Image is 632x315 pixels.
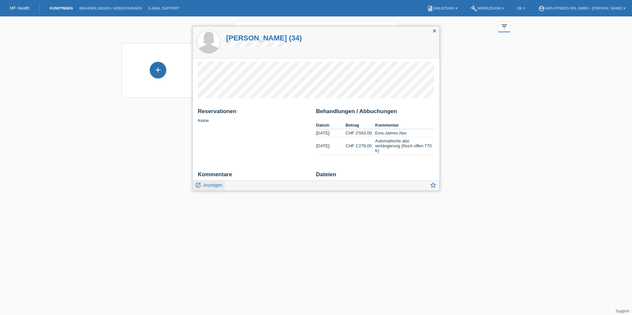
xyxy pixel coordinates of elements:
td: Automatische abo verlängerung (Noch offen 770 fr) [375,137,434,155]
td: [DATE] [316,129,346,137]
td: CHF 1'278.00 [346,137,375,155]
a: star_border [430,182,437,190]
div: Keine [316,171,434,186]
i: book [427,5,434,12]
i: star_border [430,182,437,189]
a: DE ▾ [514,6,528,10]
div: Kund*in hinzufügen [150,64,166,76]
a: Behandlungen / Abbuchungen [76,6,145,10]
a: MF Health [10,6,30,11]
h2: Reservationen [198,108,311,118]
th: Kommentar [375,121,434,129]
td: [DATE] [316,137,346,155]
i: close [387,25,395,33]
i: filter_list [501,23,508,30]
a: account_circleEMS-Fitness Wil GmbH - [PERSON_NAME] ▾ [535,6,629,10]
i: build [471,5,477,12]
h2: Behandlungen / Abbuchungen [316,108,434,118]
a: buildWerkzeuge ▾ [467,6,507,10]
div: Keine [198,108,311,123]
td: CHF 2'043.00 [346,129,375,137]
td: Ems-Jahres Abo [375,129,434,137]
th: Betrag [346,121,375,129]
input: Suche... [234,21,398,37]
i: account_circle [538,5,545,12]
a: E-Mail Support [145,6,183,10]
span: Anzeigen [203,182,222,188]
th: Datum [316,121,346,129]
h2: Kommentare [198,171,311,181]
i: launch [195,182,201,188]
i: close [432,28,437,34]
a: Support [616,309,629,313]
a: launch Anzeigen [195,181,223,189]
a: bookAnleitung ▾ [424,6,461,10]
h2: Dateien [316,171,434,181]
a: [PERSON_NAME] (34) [226,34,302,42]
a: Kund*innen [46,6,76,10]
